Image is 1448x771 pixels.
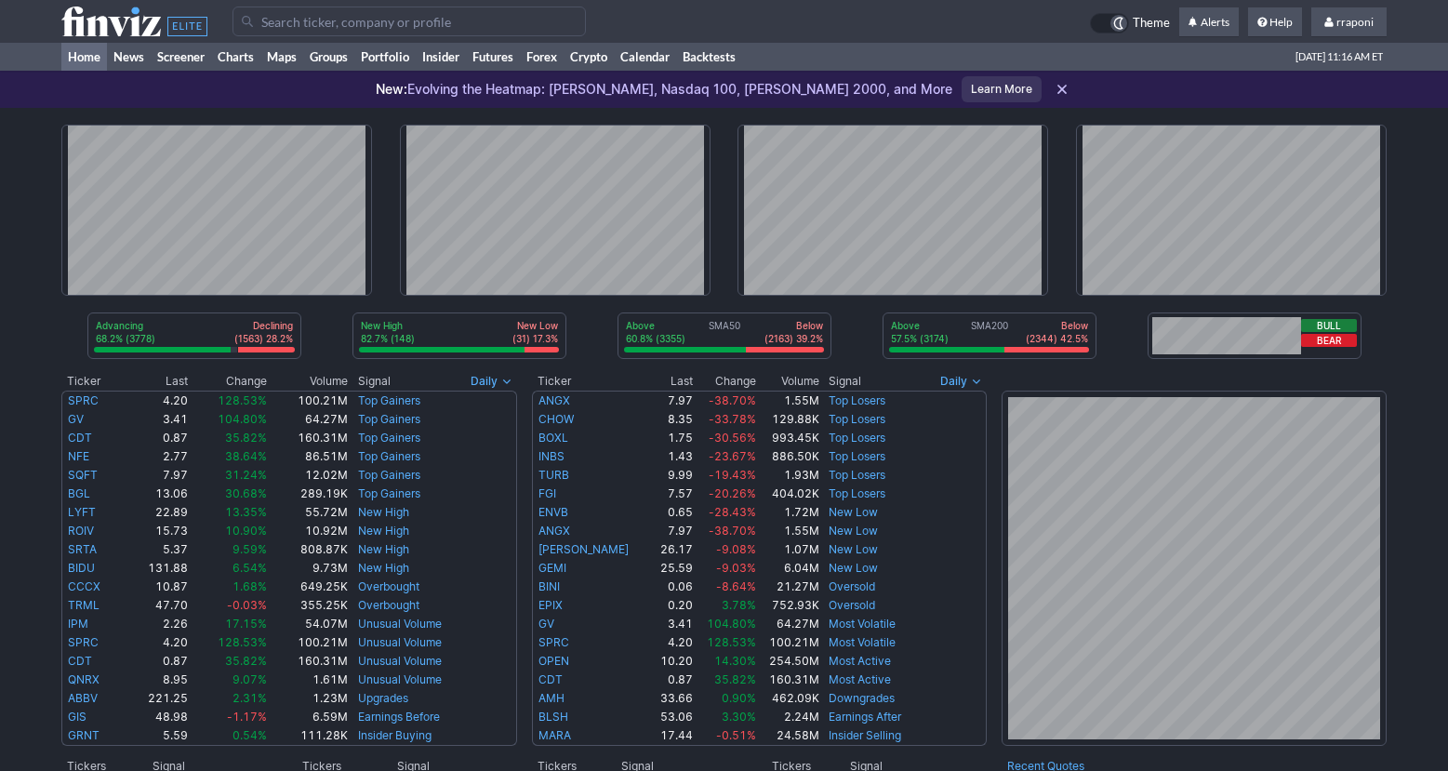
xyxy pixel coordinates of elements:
a: BIDU [68,561,95,575]
span: Signal [358,374,391,389]
a: GIS [68,710,86,724]
td: 100.21M [268,391,349,410]
span: 128.53% [218,635,267,649]
th: Ticker [61,372,124,391]
td: 4.20 [651,633,693,652]
span: [DATE] 11:16 AM ET [1295,43,1383,71]
span: 14.30% [714,654,756,668]
td: 7.97 [124,466,189,485]
td: 25.59 [651,559,693,578]
td: 1.93M [757,466,821,485]
a: Oversold [829,579,875,593]
a: TURB [538,468,569,482]
td: 8.35 [651,410,693,429]
th: Ticker [532,372,652,391]
a: New Low [829,524,878,538]
a: New High [358,561,409,575]
td: 808.87K [268,540,349,559]
a: CDT [68,431,92,445]
a: Screener [151,43,211,71]
span: 1.68% [232,579,267,593]
td: 0.65 [651,503,693,522]
span: -20.26% [709,486,756,500]
a: Top Gainers [358,486,420,500]
a: BGL [68,486,90,500]
td: 1.07M [757,540,821,559]
span: 17.15% [225,617,267,631]
div: SMA200 [889,319,1090,347]
td: 1.23M [268,689,349,708]
span: -0.03% [227,598,267,612]
a: ROIV [68,524,94,538]
a: AMH [538,691,565,705]
td: 53.06 [651,708,693,726]
span: 9.07% [232,672,267,686]
td: 129.88K [757,410,821,429]
a: Top Losers [829,412,885,426]
td: 55.72M [268,503,349,522]
td: 2.26 [124,615,189,633]
span: -0.51% [716,728,756,742]
a: CHOW [538,412,574,426]
a: Most Volatile [829,635,896,649]
p: Evolving the Heatmap: [PERSON_NAME], Nasdaq 100, [PERSON_NAME] 2000, and More [376,80,952,99]
a: Top Gainers [358,449,420,463]
span: New: [376,81,407,97]
a: Insider Buying [358,728,432,742]
span: -19.43% [709,468,756,482]
a: CDT [538,672,563,686]
a: Top Losers [829,393,885,407]
button: Signals interval [936,372,987,391]
a: GV [538,617,554,631]
a: Downgrades [829,691,895,705]
td: 111.28K [268,726,349,746]
a: Most Active [829,654,891,668]
a: Portfolio [354,43,416,71]
a: OPEN [538,654,569,668]
a: GEMI [538,561,566,575]
td: 2.77 [124,447,189,466]
span: 0.54% [232,728,267,742]
span: -33.78% [709,412,756,426]
td: 0.87 [124,429,189,447]
span: 6.54% [232,561,267,575]
a: Top Gainers [358,412,420,426]
a: Insider [416,43,466,71]
a: ANGX [538,524,570,538]
button: Bull [1301,319,1357,332]
td: 7.97 [651,522,693,540]
span: 104.80% [218,412,267,426]
p: Advancing [96,319,155,332]
span: 35.82% [225,654,267,668]
td: 10.92M [268,522,349,540]
a: rraponi [1311,7,1387,37]
td: 1.55M [757,391,821,410]
td: 10.87 [124,578,189,596]
td: 47.70 [124,596,189,615]
a: Crypto [564,43,614,71]
td: 48.98 [124,708,189,726]
td: 6.04M [757,559,821,578]
button: Bear [1301,334,1357,347]
td: 24.58M [757,726,821,746]
td: 64.27M [757,615,821,633]
span: -38.70% [709,524,756,538]
p: (31) 17.3% [512,332,558,345]
td: 3.41 [124,410,189,429]
a: Unusual Volume [358,617,442,631]
input: Search [232,7,586,36]
td: 17.44 [651,726,693,746]
span: 0.90% [722,691,756,705]
a: IPM [68,617,88,631]
a: Calendar [614,43,676,71]
a: Earnings Before [358,710,440,724]
a: Top Losers [829,431,885,445]
p: (1563) 28.2% [234,332,293,345]
a: SRTA [68,542,97,556]
a: New High [358,505,409,519]
span: -9.03% [716,561,756,575]
th: Change [189,372,268,391]
td: 221.25 [124,689,189,708]
td: 462.09K [757,689,821,708]
td: 649.25K [268,578,349,596]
